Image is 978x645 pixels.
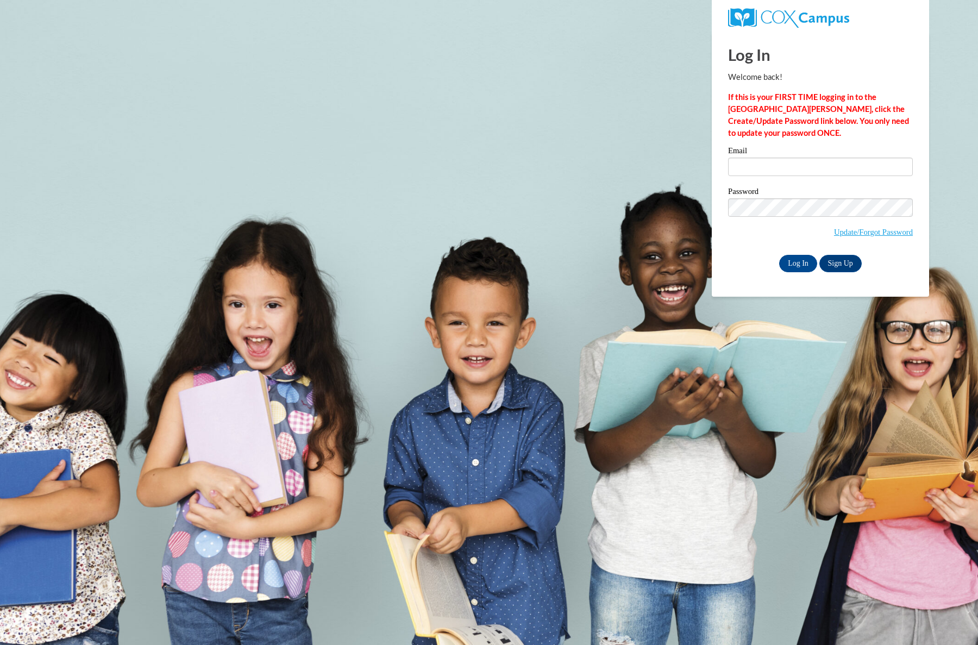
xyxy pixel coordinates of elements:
a: Sign Up [819,255,862,272]
a: COX Campus [728,12,849,22]
strong: If this is your FIRST TIME logging in to the [GEOGRAPHIC_DATA][PERSON_NAME], click the Create/Upd... [728,92,909,137]
img: COX Campus [728,8,849,28]
label: Password [728,187,913,198]
h1: Log In [728,43,913,66]
label: Email [728,147,913,158]
input: Log In [779,255,817,272]
a: Update/Forgot Password [834,228,913,236]
p: Welcome back! [728,71,913,83]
